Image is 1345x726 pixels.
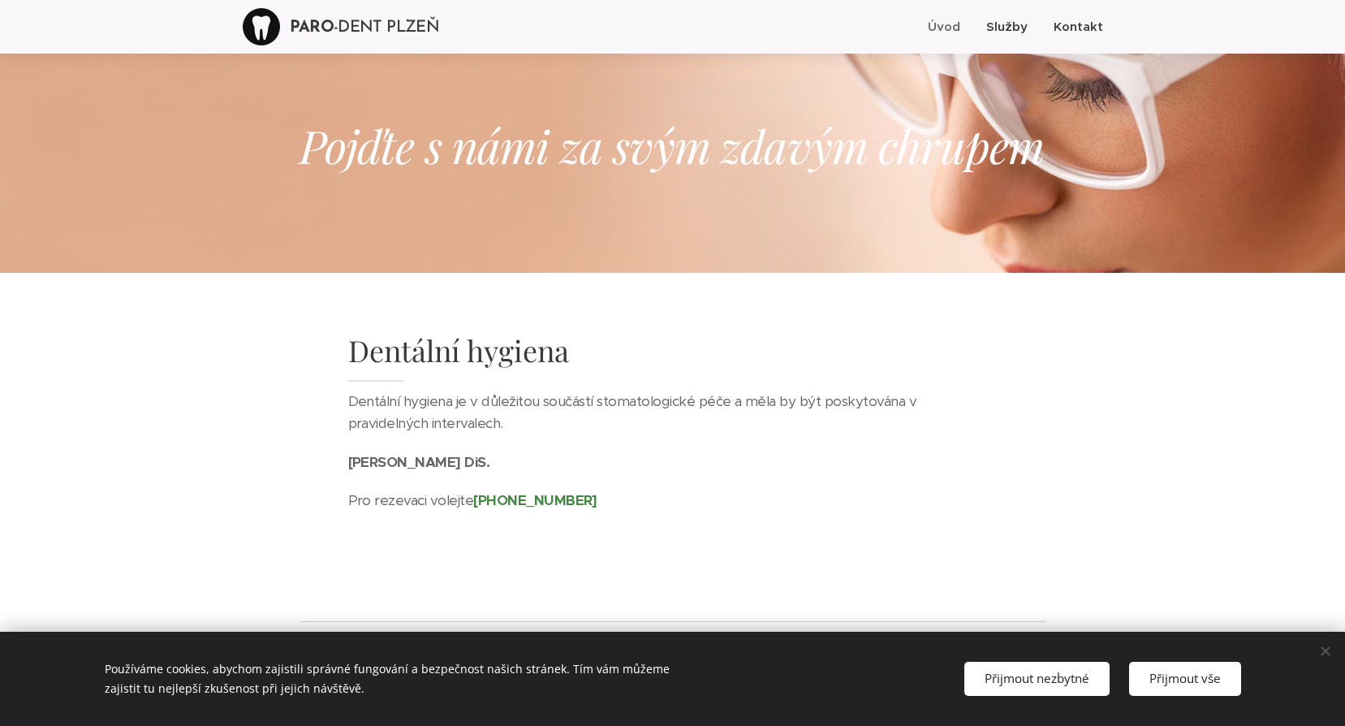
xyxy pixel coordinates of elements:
p: Pro rezevaci volejte [348,490,998,512]
span: Kontakt [1054,19,1103,34]
strong: [PERSON_NAME] DiS. [348,453,490,471]
span: Úvod [928,19,960,34]
span: Služby [986,19,1028,34]
div: Používáme cookies, abychom zajistili správné fungování a bezpečnost našich stránek. Tím vám můžem... [105,648,730,710]
span: Přijmout vše [1149,670,1221,686]
button: Přijmout vše [1129,662,1241,695]
button: Přijmout nezbytné [964,662,1110,695]
span: Verze 2.0 [639,629,705,649]
h1: Dentální hygiena [348,331,998,382]
strong: [PHONE_NUMBER] [473,491,597,509]
p: Dentální hygiena je v důležitou součástí stomatologické péče a měla by být poskytována v pravidel... [348,391,998,452]
em: Pojďte s námi za svým zdavým chrupem [300,115,1045,175]
a: PARO-DENT PLZEŇ [243,6,443,48]
ul: Menu [924,6,1103,47]
span: Přijmout nezbytné [985,670,1089,686]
